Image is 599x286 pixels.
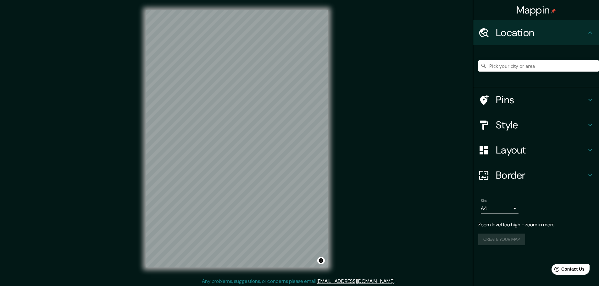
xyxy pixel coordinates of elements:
[496,26,586,39] h4: Location
[516,4,556,16] h4: Mappin
[146,10,328,267] canvas: Map
[478,221,594,229] p: Zoom level too high - zoom in more
[473,87,599,112] div: Pins
[396,278,397,285] div: .
[543,262,592,279] iframe: Help widget launcher
[496,169,586,181] h4: Border
[317,257,325,264] button: Toggle attribution
[473,20,599,45] div: Location
[317,278,394,284] a: [EMAIL_ADDRESS][DOMAIN_NAME]
[496,144,586,156] h4: Layout
[551,8,556,13] img: pin-icon.png
[478,60,599,72] input: Pick your city or area
[202,278,395,285] p: Any problems, suggestions, or concerns please email .
[473,163,599,188] div: Border
[473,138,599,163] div: Layout
[395,278,396,285] div: .
[496,94,586,106] h4: Pins
[496,119,586,131] h4: Style
[481,203,519,213] div: A4
[481,198,487,203] label: Size
[473,112,599,138] div: Style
